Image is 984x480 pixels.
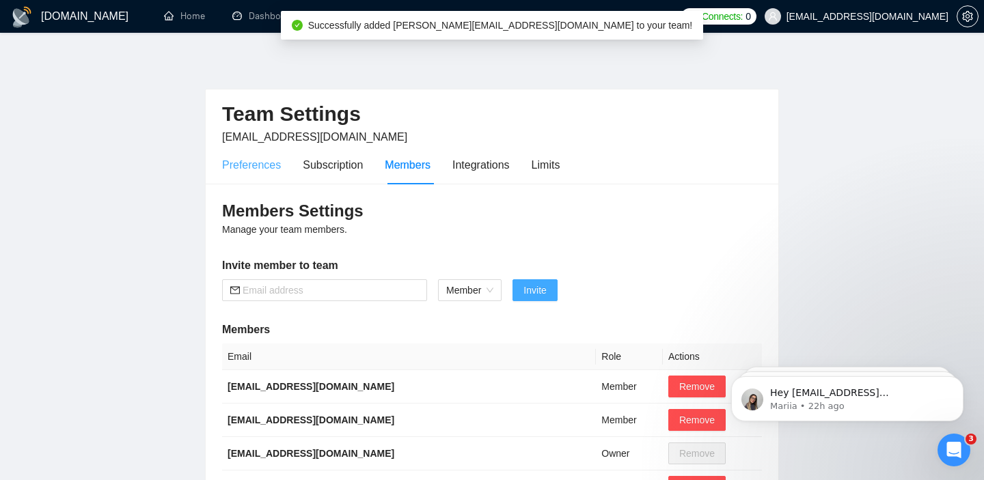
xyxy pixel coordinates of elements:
[711,348,984,443] iframe: Intercom notifications message
[702,9,743,24] span: Connects:
[512,279,557,301] button: Invite
[768,12,778,21] span: user
[228,448,394,459] b: [EMAIL_ADDRESS][DOMAIN_NAME]
[222,156,281,173] div: Preferences
[957,11,978,22] span: setting
[938,434,970,466] iframe: Intercom live chat
[957,5,979,27] button: setting
[663,343,762,370] th: Actions
[446,280,493,300] span: Member
[228,414,394,425] b: [EMAIL_ADDRESS][DOMAIN_NAME]
[322,10,372,22] a: searchScanner
[596,343,663,370] th: Role
[308,20,693,31] span: Successfully added [PERSON_NAME][EMAIL_ADDRESS][DOMAIN_NAME] to your team!
[222,343,596,370] th: Email
[679,412,715,427] span: Remove
[668,409,726,431] button: Remove
[303,156,363,173] div: Subscription
[228,381,394,392] b: [EMAIL_ADDRESS][DOMAIN_NAME]
[679,379,715,394] span: Remove
[668,376,726,397] button: Remove
[966,434,976,444] span: 3
[232,10,295,22] a: dashboardDashboard
[222,131,407,143] span: [EMAIL_ADDRESS][DOMAIN_NAME]
[243,283,419,298] input: Email address
[222,100,762,128] h2: Team Settings
[292,20,303,31] span: check-circle
[222,257,762,274] h5: Invite member to team
[596,437,663,470] td: Owner
[596,404,663,437] td: Member
[957,11,979,22] a: setting
[11,6,33,28] img: logo
[385,156,430,173] div: Members
[222,224,347,235] span: Manage your team members.
[222,200,762,222] h3: Members Settings
[523,283,546,298] span: Invite
[230,285,240,295] span: mail
[164,10,205,22] a: homeHome
[222,322,762,338] h5: Members
[746,9,751,24] span: 0
[532,156,560,173] div: Limits
[596,370,663,404] td: Member
[452,156,510,173] div: Integrations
